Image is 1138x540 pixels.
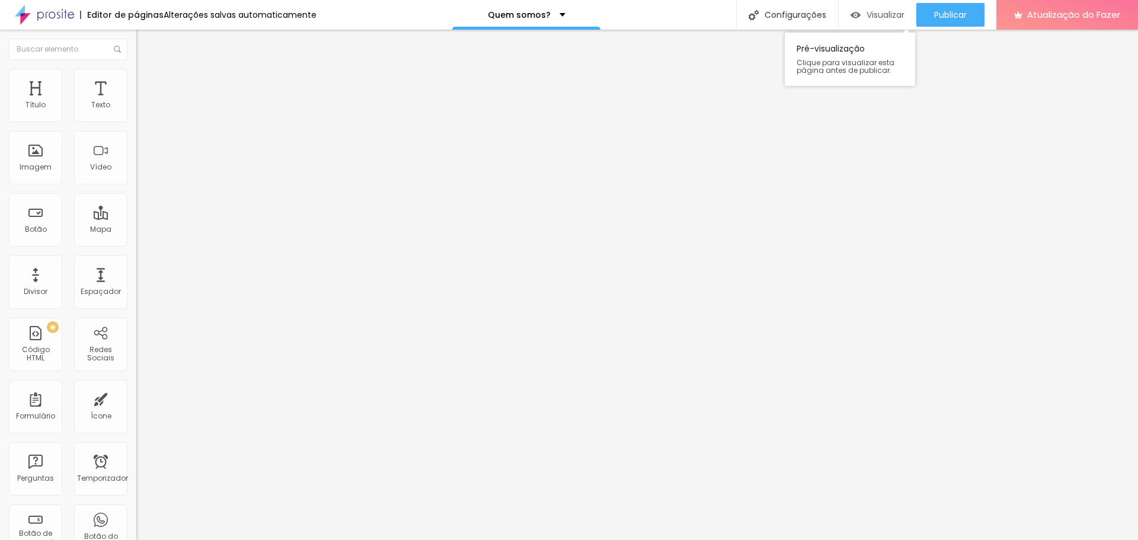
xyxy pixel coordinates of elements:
[9,39,127,60] input: Buscar elemento
[90,162,111,172] font: Vídeo
[77,473,128,483] font: Temporizador
[114,46,121,53] img: Ícone
[765,9,826,21] font: Configurações
[797,43,865,55] font: Pré-visualização
[867,9,904,21] font: Visualizar
[25,224,47,234] font: Botão
[81,286,121,296] font: Espaçador
[934,9,967,21] font: Publicar
[916,3,984,27] button: Publicar
[797,57,894,75] font: Clique para visualizar esta página antes de publicar.
[20,162,52,172] font: Imagem
[16,411,55,421] font: Formulário
[87,344,114,363] font: Redes Sociais
[136,30,1138,540] iframe: Editor
[22,344,50,363] font: Código HTML
[90,224,111,234] font: Mapa
[25,100,46,110] font: Título
[17,473,54,483] font: Perguntas
[1027,8,1120,21] font: Atualização do Fazer
[87,9,164,21] font: Editor de páginas
[24,286,47,296] font: Divisor
[488,9,551,21] font: Quem somos?
[164,9,317,21] font: Alterações salvas automaticamente
[749,10,759,20] img: Ícone
[839,3,916,27] button: Visualizar
[851,10,861,20] img: view-1.svg
[91,100,110,110] font: Texto
[91,411,111,421] font: Ícone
